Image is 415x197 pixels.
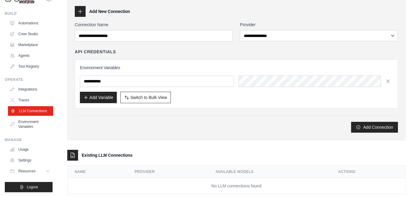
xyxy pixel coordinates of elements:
[5,137,53,142] div: Manage
[208,166,331,178] th: Available Models
[7,166,53,176] button: Resources
[75,49,116,55] h4: API Credentials
[68,166,127,178] th: Name
[7,40,53,50] a: Marketplace
[7,29,53,39] a: Crew Studio
[80,92,117,103] button: Add Variable
[331,166,405,178] th: Actions
[82,152,132,158] h3: Existing LLM Connections
[127,166,208,178] th: Provider
[7,155,53,165] a: Settings
[7,117,53,131] a: Environment Variables
[130,94,167,100] span: Switch to Bulk View
[240,22,398,28] label: Provider
[7,51,53,60] a: Agents
[75,22,233,28] label: Connection Name
[89,8,130,14] h3: Add New Connection
[68,178,405,194] td: No LLM connections found
[7,95,53,105] a: Traces
[18,169,35,174] span: Resources
[7,145,53,154] a: Usage
[27,185,38,189] span: Logout
[351,122,398,133] button: Add Connection
[7,85,53,94] a: Integrations
[120,92,171,103] button: Switch to Bulk View
[7,18,53,28] a: Automations
[8,106,53,116] a: LLM Connections
[7,62,53,71] a: Tool Registry
[5,77,53,82] div: Operate
[5,11,53,16] div: Build
[80,65,393,71] h3: Environment Variables
[5,182,53,192] button: Logout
